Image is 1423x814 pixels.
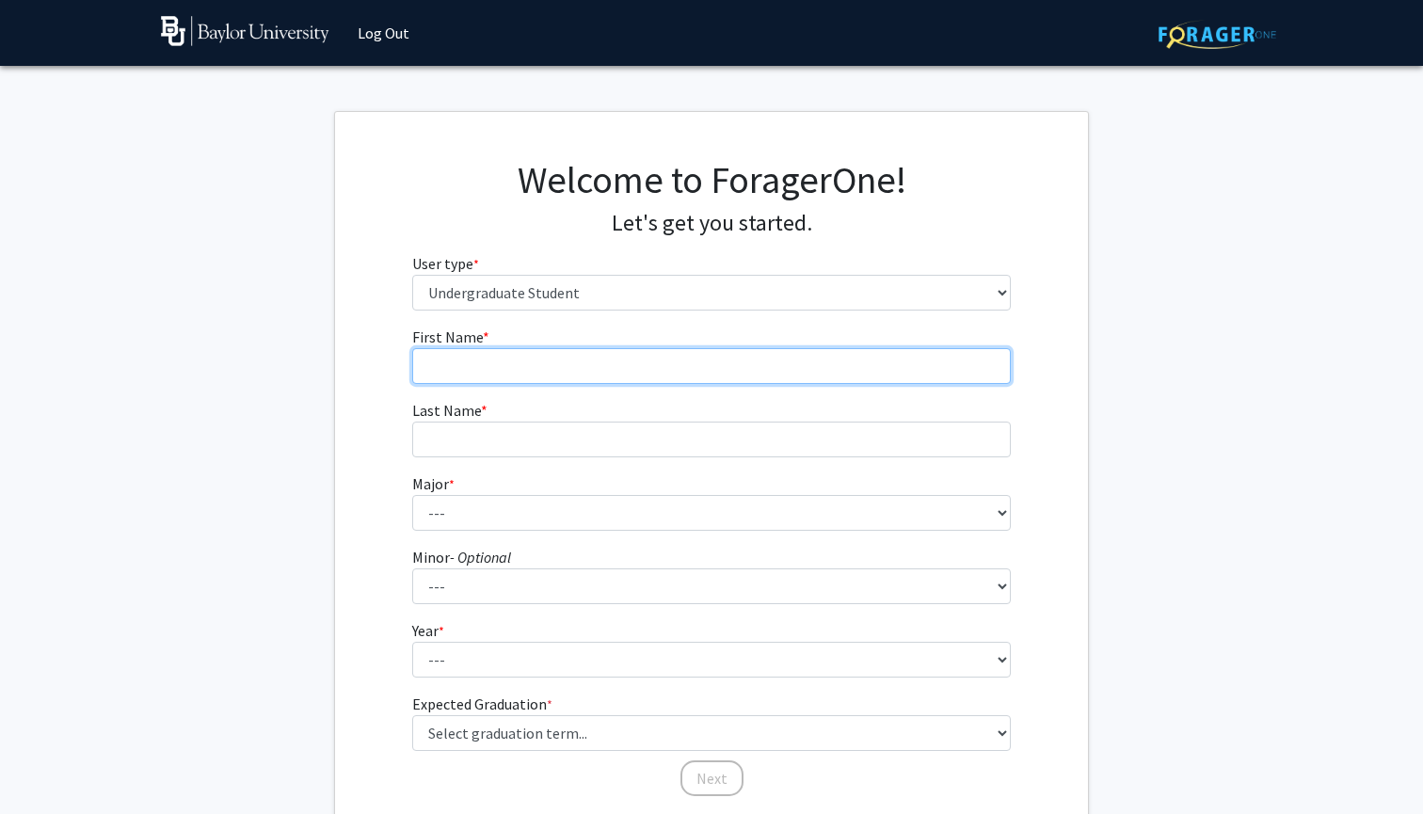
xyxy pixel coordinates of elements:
[412,472,455,495] label: Major
[412,252,479,275] label: User type
[412,157,1012,202] h1: Welcome to ForagerOne!
[14,729,80,800] iframe: Chat
[161,16,329,46] img: Baylor University Logo
[412,693,552,715] label: Expected Graduation
[412,546,511,568] label: Minor
[680,760,743,796] button: Next
[412,327,483,346] span: First Name
[450,548,511,567] i: - Optional
[1159,20,1276,49] img: ForagerOne Logo
[412,401,481,420] span: Last Name
[412,619,444,642] label: Year
[412,210,1012,237] h4: Let's get you started.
